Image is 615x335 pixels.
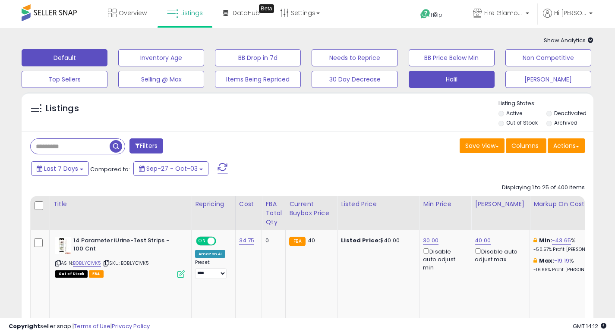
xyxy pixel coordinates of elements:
[533,257,605,273] div: %
[409,49,495,66] button: BB Price Below Min
[533,200,608,209] div: Markup on Cost
[312,71,397,88] button: 30 Day Decrease
[112,322,150,330] a: Privacy Policy
[265,237,279,244] div: 0
[505,71,591,88] button: [PERSON_NAME]
[233,9,260,17] span: DataHub
[22,49,107,66] button: Default
[554,257,569,265] a: -19.19
[55,237,185,277] div: ASIN:
[506,138,546,153] button: Columns
[53,200,188,209] div: Title
[548,138,585,153] button: Actions
[506,110,522,117] label: Active
[197,238,208,245] span: ON
[475,247,523,263] div: Disable auto adjust max
[44,164,78,173] span: Last 7 Days
[289,200,334,218] div: Current Buybox Price
[180,9,203,17] span: Listings
[89,270,104,278] span: FBA
[341,200,416,209] div: Listed Price
[533,267,605,273] p: -16.68% Profit [PERSON_NAME]
[554,9,587,17] span: Hi [PERSON_NAME]
[239,236,255,245] a: 34.75
[55,270,88,278] span: All listings that are currently out of stock and unavailable for purchase on Amazon
[74,322,110,330] a: Terms of Use
[118,71,204,88] button: Selling @ Max
[31,161,89,176] button: Last 7 Days
[475,236,491,245] a: 40.00
[55,237,71,254] img: 31O2psRnY5L._SL40_.jpg
[552,236,571,245] a: -43.65
[539,257,554,265] b: Max:
[506,119,538,126] label: Out of Stock
[530,196,612,230] th: The percentage added to the cost of goods (COGS) that forms the calculator for Min & Max prices.
[533,237,605,253] div: %
[129,138,163,153] button: Filters
[498,100,593,108] p: Listing States:
[215,238,229,245] span: OFF
[146,164,198,173] span: Sep-27 - Oct-03
[423,200,467,209] div: Min Price
[9,322,40,330] strong: Copyright
[195,250,225,258] div: Amazon AI
[259,4,274,13] div: Tooltip anchor
[420,9,431,19] i: Get Help
[312,49,397,66] button: Needs to Reprice
[73,260,101,267] a: B0BLYC1VK5
[289,237,305,246] small: FBA
[73,237,178,255] b: 14 Parameter iUrine-Test Strips - 100 Cnt
[511,141,539,150] span: Columns
[102,260,149,266] span: | SKU: B0BLYC1VK5
[215,49,301,66] button: BB Drop in 7d
[484,9,523,17] span: Fire Glamour-[GEOGRAPHIC_DATA]
[502,184,585,192] div: Displaying 1 to 25 of 400 items
[90,165,130,173] span: Compared to:
[239,200,259,209] div: Cost
[544,36,593,44] span: Show Analytics
[341,236,380,244] b: Listed Price:
[554,110,587,117] label: Deactivated
[118,49,204,66] button: Inventory Age
[413,2,459,28] a: Help
[543,9,593,28] a: Hi [PERSON_NAME]
[539,236,552,244] b: Min:
[460,138,505,153] button: Save View
[215,71,301,88] button: Items Being Repriced
[505,49,591,66] button: Non Competitive
[423,247,464,272] div: Disable auto adjust min
[533,247,605,253] p: -50.57% Profit [PERSON_NAME]
[133,161,208,176] button: Sep-27 - Oct-03
[554,119,577,126] label: Archived
[573,322,606,330] span: 2025-10-11 14:12 GMT
[22,71,107,88] button: Top Sellers
[423,236,438,245] a: 30.00
[409,71,495,88] button: Halil
[195,200,232,209] div: Repricing
[9,322,150,331] div: seller snap | |
[195,260,229,279] div: Preset:
[341,237,413,244] div: $40.00
[265,200,282,227] div: FBA Total Qty
[119,9,147,17] span: Overview
[46,103,79,115] h5: Listings
[308,236,315,244] span: 40
[475,200,526,209] div: [PERSON_NAME]
[431,11,442,19] span: Help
